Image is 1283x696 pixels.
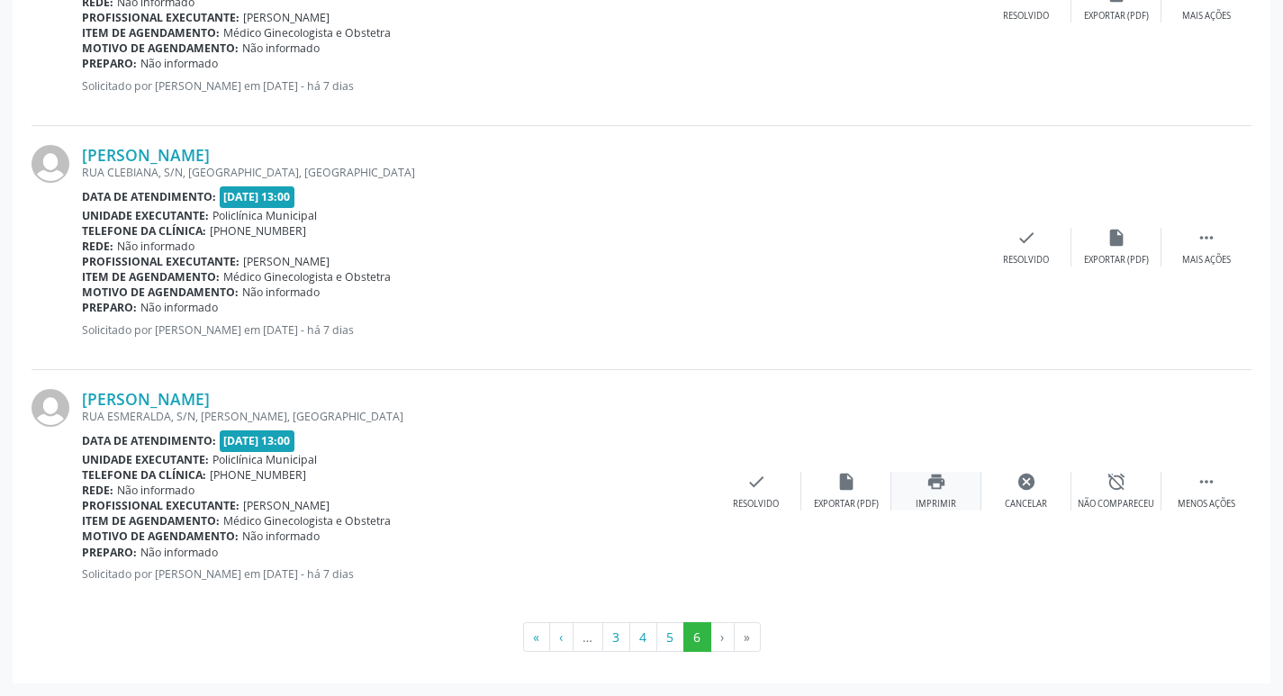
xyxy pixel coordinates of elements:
[82,409,711,424] div: RUA ESMERALDA, S/N, [PERSON_NAME], [GEOGRAPHIC_DATA]
[82,78,981,94] p: Solicitado por [PERSON_NAME] em [DATE] - há 7 dias
[220,186,295,207] span: [DATE] 13:00
[1016,472,1036,492] i: cancel
[746,472,766,492] i: check
[602,622,630,653] button: Go to page 3
[82,322,981,338] p: Solicitado por [PERSON_NAME] em [DATE] - há 7 dias
[82,25,220,41] b: Item de agendamento:
[82,269,220,285] b: Item de agendamento:
[140,300,218,315] span: Não informado
[916,498,956,511] div: Imprimir
[1182,10,1231,23] div: Mais ações
[210,223,306,239] span: [PHONE_NUMBER]
[223,25,391,41] span: Médico Ginecologista e Obstetra
[82,498,239,513] b: Profissional executante:
[82,165,981,180] div: RUA CLEBIANA, S/N, [GEOGRAPHIC_DATA], [GEOGRAPHIC_DATA]
[656,622,684,653] button: Go to page 5
[1084,254,1149,267] div: Exportar (PDF)
[683,622,711,653] button: Go to page 6
[82,208,209,223] b: Unidade executante:
[242,285,320,300] span: Não informado
[82,145,210,165] a: [PERSON_NAME]
[82,223,206,239] b: Telefone da clínica:
[220,430,295,451] span: [DATE] 13:00
[549,622,574,653] button: Go to previous page
[1107,228,1126,248] i: insert_drive_file
[82,545,137,560] b: Preparo:
[1016,228,1036,248] i: check
[210,467,306,483] span: [PHONE_NUMBER]
[1178,498,1235,511] div: Menos ações
[1005,498,1047,511] div: Cancelar
[82,389,210,409] a: [PERSON_NAME]
[1197,228,1216,248] i: 
[242,41,320,56] span: Não informado
[1003,10,1049,23] div: Resolvido
[223,513,391,529] span: Médico Ginecologista e Obstetra
[523,622,550,653] button: Go to first page
[140,56,218,71] span: Não informado
[243,254,330,269] span: [PERSON_NAME]
[1003,254,1049,267] div: Resolvido
[117,239,194,254] span: Não informado
[82,513,220,529] b: Item de agendamento:
[82,300,137,315] b: Preparo:
[82,483,113,498] b: Rede:
[82,452,209,467] b: Unidade executante:
[1084,10,1149,23] div: Exportar (PDF)
[82,56,137,71] b: Preparo:
[82,467,206,483] b: Telefone da clínica:
[82,189,216,204] b: Data de atendimento:
[82,566,711,582] p: Solicitado por [PERSON_NAME] em [DATE] - há 7 dias
[1107,472,1126,492] i: alarm_off
[82,254,239,269] b: Profissional executante:
[82,41,239,56] b: Motivo de agendamento:
[733,498,779,511] div: Resolvido
[1078,498,1154,511] div: Não compareceu
[926,472,946,492] i: print
[82,285,239,300] b: Motivo de agendamento:
[223,269,391,285] span: Médico Ginecologista e Obstetra
[212,452,317,467] span: Policlínica Municipal
[1182,254,1231,267] div: Mais ações
[82,239,113,254] b: Rede:
[32,622,1251,653] ul: Pagination
[629,622,657,653] button: Go to page 4
[32,145,69,183] img: img
[117,483,194,498] span: Não informado
[82,10,239,25] b: Profissional executante:
[82,529,239,544] b: Motivo de agendamento:
[836,472,856,492] i: insert_drive_file
[140,545,218,560] span: Não informado
[814,498,879,511] div: Exportar (PDF)
[1197,472,1216,492] i: 
[82,433,216,448] b: Data de atendimento:
[242,529,320,544] span: Não informado
[243,498,330,513] span: [PERSON_NAME]
[212,208,317,223] span: Policlínica Municipal
[243,10,330,25] span: [PERSON_NAME]
[32,389,69,427] img: img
